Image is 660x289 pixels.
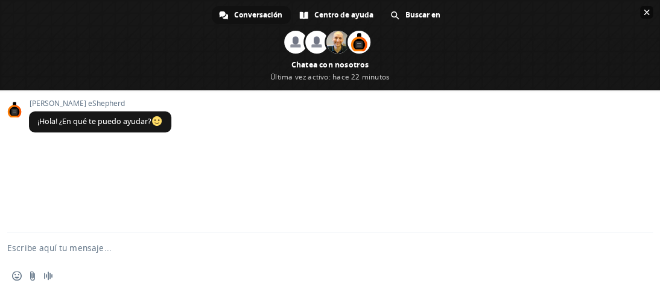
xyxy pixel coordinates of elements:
[29,99,171,108] span: [PERSON_NAME] eShepherd
[640,6,653,19] span: Cerrar el chat
[383,6,449,24] a: Buscar en
[28,271,37,281] span: Enviar un archivo
[212,6,291,24] a: Conversación
[314,6,373,24] span: Centro de ayuda
[7,232,624,263] textarea: Escribe aquí tu mensaje...
[37,116,163,126] span: ¡Hola! ¿En qué te puedo ayudar?
[405,6,440,24] span: Buscar en
[234,6,282,24] span: Conversación
[292,6,382,24] a: Centro de ayuda
[12,271,22,281] span: Insertar un emoji
[43,271,53,281] span: Grabar mensaje de audio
